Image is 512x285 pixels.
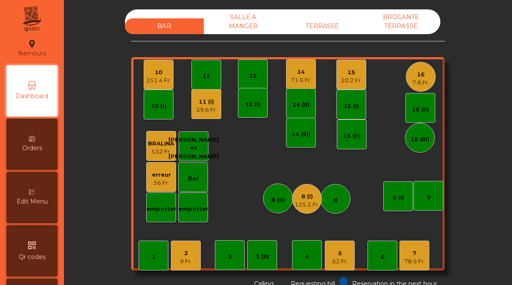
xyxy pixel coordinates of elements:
div: 1 [152,253,156,262]
div: 9 (I) [393,194,404,202]
div: 15 (I) [344,102,359,111]
div: BROCANTE TERRASSE [362,9,440,34]
div: 12 (I) [245,100,260,109]
div: 3 [228,253,232,261]
div: 8 [334,196,338,205]
div: 4 [305,253,309,261]
div: 71.6 Fr. [291,76,312,84]
div: 532 Fr. [148,148,174,156]
div: 20.2 Fr. [341,76,362,85]
div: 10 (I) [151,102,166,111]
div: 16 (III) [411,135,429,144]
div: 14 (II) [292,101,310,109]
span: Orders [22,144,42,153]
div: 9 [427,193,431,202]
span: Qr codes [19,253,46,262]
div: 11 [202,72,210,81]
div: 16 [412,70,429,79]
div: 5 [332,249,348,258]
div: 8 (II) [272,196,285,204]
div: 7.8 Fr. [412,79,429,87]
div: 78.5 Fr. [404,257,425,266]
div: emporter [146,205,176,213]
div: 62 Fr. [332,257,348,266]
div: TERRASSE [283,18,362,34]
div: 10 [146,68,171,77]
div: [PERSON_NAME] et [PERSON_NAME] [168,136,219,161]
div: Nemours [18,38,46,59]
span: Dashboard [16,92,48,101]
div: emporter [178,205,208,213]
div: 8 (I) [295,192,319,201]
div: 12 [249,72,257,80]
div: 9 Fr. [180,257,192,266]
div: 6 [381,253,385,262]
div: Bar [188,174,199,183]
div: 11 (I) [196,98,217,106]
div: 16 (II) [412,105,429,114]
div: erreur [152,171,171,179]
div: 2 [180,249,192,258]
div: 14 [291,68,312,76]
div: 3 (II) [256,253,269,261]
div: 14 (III) [292,130,310,139]
div: SALLE A MANGER [204,9,283,34]
div: 251.4 Fr. [146,76,171,85]
span: Edit Menu [17,197,48,206]
div: BRALINA [148,140,174,148]
div: BAR [125,18,204,34]
img: qpiato [21,4,42,34]
div: 15 (II) [343,132,360,140]
i: location_on [27,39,37,49]
div: 7 [404,249,425,258]
div: 56 Fr. [152,179,171,187]
div: 15 [341,68,362,77]
i: qr_code [27,240,37,250]
div: 39.6 Fr. [196,106,217,114]
div: 125.2 Fr. [295,201,319,209]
